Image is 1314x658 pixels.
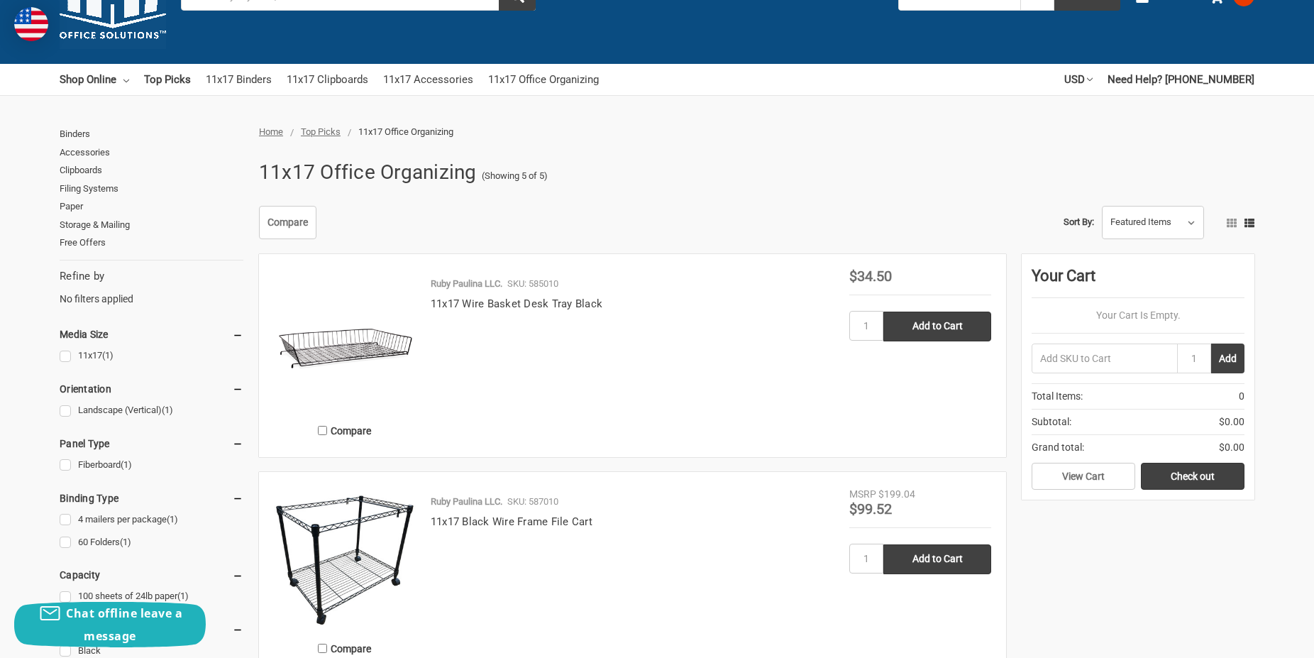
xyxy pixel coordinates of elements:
div: Your Cart [1032,264,1244,298]
h5: Capacity [60,566,243,583]
a: 11x17 [60,346,243,366]
p: Ruby Paulina LLC. [431,277,502,291]
a: Compare [259,206,316,240]
a: Storage & Mailing [60,216,243,234]
input: Add to Cart [883,544,991,574]
a: Landscape (Vertical) [60,401,243,420]
button: Chat offline leave a message [14,602,206,647]
a: 11x17 Accessories [383,64,473,95]
p: SKU: 585010 [507,277,558,291]
a: Shop Online [60,64,129,95]
a: View Cart [1032,463,1135,490]
img: 11x17 Wire Basket Desk Tray Black [274,269,416,411]
span: (Showing 5 of 5) [482,169,548,183]
a: 4 mailers per package [60,510,243,530]
h5: Orientation [60,380,243,397]
h1: 11x17 Office Organizing [259,154,477,191]
a: Free Offers [60,234,243,252]
span: $99.52 [849,500,892,517]
input: Add SKU to Cart [1032,344,1177,373]
span: Grand total: [1032,440,1084,455]
span: 11x17 Office Organizing [358,126,453,137]
a: Binders [60,125,243,143]
span: (1) [120,537,131,547]
span: (1) [121,459,132,470]
a: Top Picks [144,64,191,95]
span: (1) [162,405,173,415]
h5: Binding Type [60,490,243,507]
span: $0.00 [1219,440,1244,455]
img: 11x17 Black Wire Frame File Cart [274,487,416,629]
img: duty and tax information for United States [14,7,48,41]
a: 11x17 Binders [206,64,272,95]
p: Your Cart Is Empty. [1032,308,1244,323]
a: 100 sheets of 24lb paper [60,587,243,606]
a: Filing Systems [60,180,243,198]
a: Top Picks [301,126,341,137]
h5: Refine by [60,268,243,285]
span: Total Items: [1032,389,1083,404]
a: Need Help? [PHONE_NUMBER] [1108,64,1254,95]
a: Check out [1141,463,1244,490]
a: 11x17 Clipboards [287,64,368,95]
span: Chat offline leave a message [66,605,182,644]
a: 60 Folders [60,533,243,552]
span: (1) [102,350,114,361]
a: Clipboards [60,161,243,180]
span: (1) [177,591,189,601]
div: MSRP [849,487,876,502]
iframe: Google Customer Reviews [1197,620,1314,658]
input: Compare [318,426,327,435]
a: Paper [60,197,243,216]
a: Fiberboard [60,456,243,475]
input: Add to Cart [883,312,991,341]
a: 11x17 Black Wire Frame File Cart [431,515,592,528]
div: No filters applied [60,268,243,307]
p: Ruby Paulina LLC. [431,495,502,509]
a: Home [259,126,283,137]
h5: Panel Type [60,435,243,452]
label: Compare [274,419,416,442]
a: USD [1064,64,1093,95]
span: $199.04 [878,488,915,500]
a: 11x17 Office Organizing [488,64,599,95]
span: (1) [167,514,178,525]
a: 11x17 Wire Basket Desk Tray Black [431,297,602,310]
span: Subtotal: [1032,415,1071,429]
span: $34.50 [849,268,892,285]
span: 0 [1239,389,1244,404]
button: Add [1211,344,1244,373]
a: Accessories [60,143,243,162]
p: SKU: 587010 [507,495,558,509]
input: Compare [318,644,327,653]
label: Sort By: [1064,212,1094,233]
span: $0.00 [1219,415,1244,429]
h5: Media Size [60,326,243,343]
